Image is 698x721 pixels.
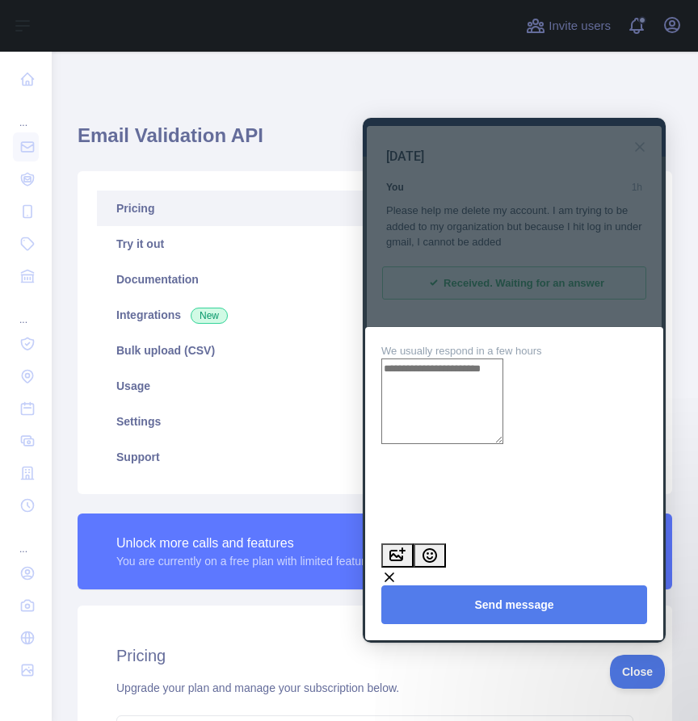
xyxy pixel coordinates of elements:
h2: Pricing [116,644,633,667]
div: ... [13,294,39,326]
div: ... [13,97,39,129]
button: Invite users [523,13,614,39]
div: Upgrade your plan and manage your subscription below. [116,680,633,696]
h1: Email Validation API [78,123,672,161]
div: ... [13,523,39,555]
iframe: Help Scout Beacon - Close [610,655,666,689]
span: Invite users [549,17,611,36]
a: Settings [97,404,653,439]
div: Unlock more calls and features [116,534,433,553]
a: Documentation [97,262,653,297]
a: Support [97,439,653,475]
a: Integrations New [97,297,653,333]
span: New [191,308,228,324]
a: Bulk upload (CSV) [97,333,653,368]
a: Pricing [97,191,653,226]
iframe: Help Scout Beacon - Live Chat, Contact Form, and Knowledge Base [363,118,666,643]
a: Try it out [97,226,653,262]
div: You are currently on a free plan with limited features and usage [116,553,433,569]
a: Usage [97,368,653,404]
